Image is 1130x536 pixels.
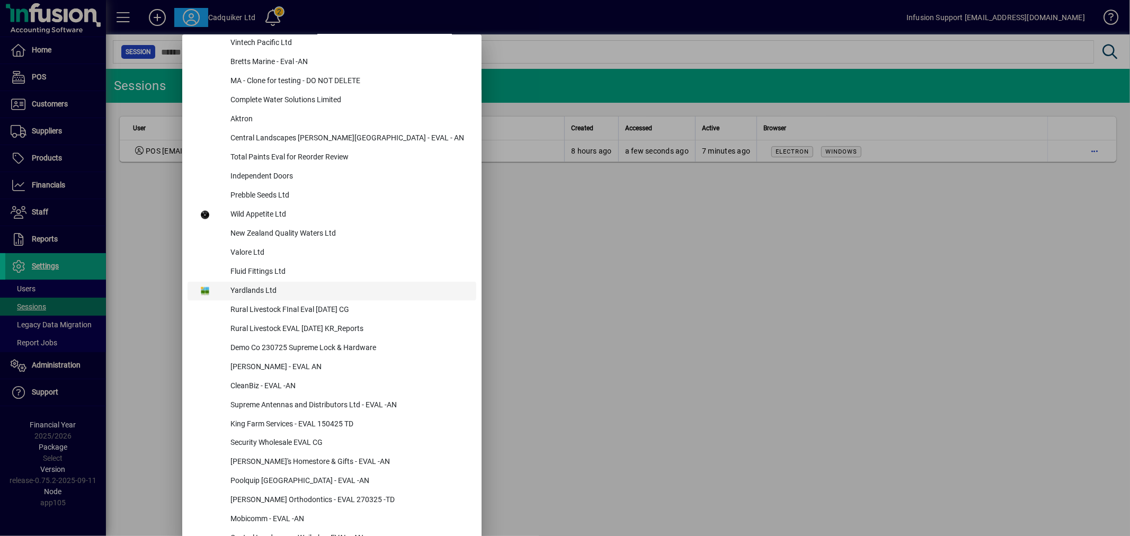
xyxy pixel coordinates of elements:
div: Supreme Antennas and Distributors Ltd - EVAL -AN [222,396,476,415]
button: Supreme Antennas and Distributors Ltd - EVAL -AN [188,396,476,415]
button: Valore Ltd [188,244,476,263]
div: CleanBiz - EVAL -AN [222,377,476,396]
div: Prebble Seeds Ltd [222,186,476,206]
div: [PERSON_NAME] Orthodontics - EVAL 270325 -TD [222,492,476,511]
button: Rural Livestock FInal Eval [DATE] CG [188,301,476,320]
button: Security Wholesale EVAL CG [188,434,476,453]
div: Rural Livestock FInal Eval [DATE] CG [222,301,476,320]
button: CleanBiz - EVAL -AN [188,377,476,396]
button: Total Paints Eval for Reorder Review [188,148,476,167]
button: Rural Livestock EVAL [DATE] KR_Reports [188,320,476,339]
button: Fluid Fittings Ltd [188,263,476,282]
div: Complete Water Solutions Limited [222,91,476,110]
div: Rural Livestock EVAL [DATE] KR_Reports [222,320,476,339]
div: Yardlands Ltd [222,282,476,301]
button: [PERSON_NAME] Orthodontics - EVAL 270325 -TD [188,492,476,511]
div: Mobicomm - EVAL -AN [222,511,476,530]
button: Complete Water Solutions Limited [188,91,476,110]
div: Security Wholesale EVAL CG [222,434,476,453]
button: Bretts Marine - Eval -AN [188,53,476,72]
button: Vintech Pacific Ltd [188,34,476,53]
button: MA - Clone for testing - DO NOT DELETE [188,72,476,91]
div: Independent Doors [222,167,476,186]
div: Central Landscapes [PERSON_NAME][GEOGRAPHIC_DATA] - EVAL - AN [222,129,476,148]
button: Aktron [188,110,476,129]
div: Aktron [222,110,476,129]
div: Fluid Fittings Ltd [222,263,476,282]
button: Mobicomm - EVAL -AN [188,511,476,530]
div: Wild Appetite Ltd [222,206,476,225]
button: Independent Doors [188,167,476,186]
div: King Farm Services - EVAL 150425 TD [222,415,476,434]
div: Valore Ltd [222,244,476,263]
div: Bretts Marine - Eval -AN [222,53,476,72]
div: Poolquip [GEOGRAPHIC_DATA] - EVAL -AN [222,472,476,492]
button: King Farm Services - EVAL 150425 TD [188,415,476,434]
button: Wild Appetite Ltd [188,206,476,225]
button: [PERSON_NAME] - EVAL AN [188,358,476,377]
button: Central Landscapes [PERSON_NAME][GEOGRAPHIC_DATA] - EVAL - AN [188,129,476,148]
button: [PERSON_NAME]'s Homestore & Gifts - EVAL -AN [188,453,476,472]
div: New Zealand Quality Waters Ltd [222,225,476,244]
div: Demo Co 230725 Supreme Lock & Hardware [222,339,476,358]
button: Poolquip [GEOGRAPHIC_DATA] - EVAL -AN [188,472,476,492]
div: [PERSON_NAME]'s Homestore & Gifts - EVAL -AN [222,453,476,472]
div: Vintech Pacific Ltd [222,34,476,53]
button: Demo Co 230725 Supreme Lock & Hardware [188,339,476,358]
button: New Zealand Quality Waters Ltd [188,225,476,244]
div: [PERSON_NAME] - EVAL AN [222,358,476,377]
div: MA - Clone for testing - DO NOT DELETE [222,72,476,91]
div: Total Paints Eval for Reorder Review [222,148,476,167]
button: Yardlands Ltd [188,282,476,301]
button: Prebble Seeds Ltd [188,186,476,206]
